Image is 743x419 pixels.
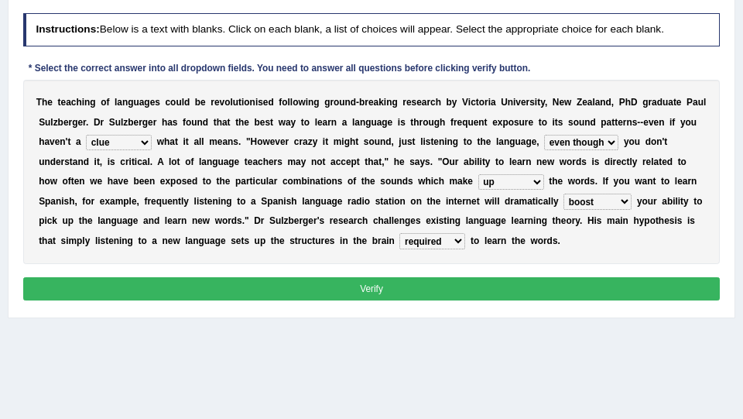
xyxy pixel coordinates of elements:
[420,136,423,147] b: l
[66,97,71,108] b: a
[186,136,189,147] b: t
[257,136,262,147] b: o
[153,117,157,128] b: r
[350,136,355,147] b: h
[50,136,55,147] b: v
[323,117,328,128] b: a
[384,97,386,108] b: i
[619,97,625,108] b: P
[199,136,201,147] b: l
[133,97,139,108] b: u
[270,117,273,128] b: t
[286,136,289,147] b: r
[402,136,407,147] b: u
[155,97,160,108] b: s
[170,97,176,108] b: o
[53,117,58,128] b: z
[270,136,276,147] b: e
[365,117,371,128] b: g
[649,117,654,128] b: v
[115,97,117,108] b: l
[66,136,68,147] b: '
[313,136,318,147] b: y
[555,117,558,128] b: t
[191,117,197,128] b: u
[648,97,652,108] b: r
[299,136,303,147] b: r
[430,136,433,147] b: t
[426,97,430,108] b: r
[457,117,463,128] b: e
[654,117,659,128] b: e
[419,117,423,128] b: r
[592,97,594,108] b: l
[224,97,230,108] b: o
[60,136,65,147] b: n
[58,117,63,128] b: b
[255,117,260,128] b: b
[368,97,374,108] b: e
[308,97,313,108] b: n
[380,136,385,147] b: n
[214,97,220,108] b: e
[323,136,325,147] b: i
[317,117,323,128] b: e
[519,117,525,128] b: u
[382,117,387,128] b: g
[400,117,406,128] b: s
[525,117,529,128] b: r
[462,97,468,108] b: V
[388,117,393,128] b: e
[262,136,269,147] b: w
[121,117,123,128] b: l
[200,97,206,108] b: e
[355,136,358,147] b: t
[668,97,673,108] b: a
[406,97,412,108] b: e
[169,136,175,147] b: a
[268,97,273,108] b: d
[529,97,535,108] b: s
[564,97,571,108] b: w
[545,97,547,108] b: ,
[559,97,564,108] b: e
[82,97,84,108] b: i
[339,97,344,108] b: u
[23,13,721,46] h4: Below is a text with blanks. Click on each blank, a list of choices will appear. Select the appro...
[488,97,491,108] b: i
[220,97,225,108] b: v
[595,97,601,108] b: a
[303,136,308,147] b: a
[76,136,81,147] b: a
[471,97,476,108] b: c
[587,97,593,108] b: a
[462,117,467,128] b: q
[290,97,293,108] b: l
[631,97,638,108] b: D
[704,97,706,108] b: l
[508,117,514,128] b: o
[476,97,479,108] b: t
[106,97,109,108] b: f
[398,117,400,128] b: i
[123,117,128,128] b: z
[574,117,579,128] b: o
[304,117,310,128] b: o
[139,117,142,128] b: r
[652,97,657,108] b: a
[467,117,473,128] b: u
[94,117,101,128] b: D
[618,117,623,128] b: e
[386,97,392,108] b: n
[165,97,170,108] b: c
[637,117,640,128] b: -
[342,117,348,128] b: a
[182,97,184,108] b: l
[539,117,542,128] b: t
[385,136,391,147] b: d
[275,136,280,147] b: v
[450,117,454,128] b: f
[360,117,365,128] b: n
[484,117,488,128] b: t
[47,97,53,108] b: e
